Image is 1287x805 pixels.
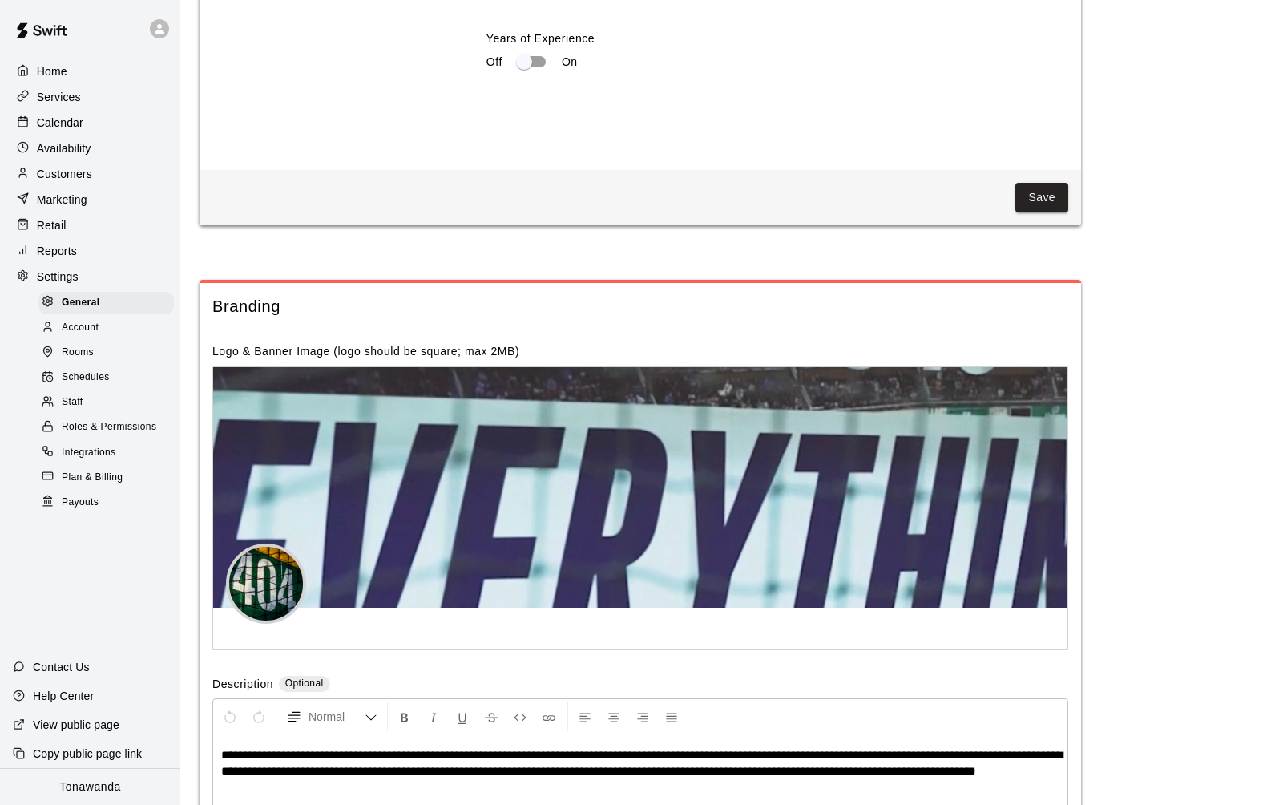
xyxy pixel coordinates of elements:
[38,366,174,389] div: Schedules
[38,341,180,366] a: Rooms
[38,292,174,314] div: General
[33,746,142,762] p: Copy public page link
[1015,183,1068,212] button: Save
[62,495,99,511] span: Payouts
[37,243,77,259] p: Reports
[38,440,180,465] a: Integrations
[486,54,502,71] p: Off
[38,391,174,414] div: Staff
[535,702,563,731] button: Insert Link
[309,709,365,725] span: Normal
[245,702,272,731] button: Redo
[13,213,167,237] a: Retail
[13,265,167,289] a: Settings
[59,779,121,795] p: Tonawanda
[38,290,180,315] a: General
[13,59,167,83] a: Home
[38,315,180,340] a: Account
[37,63,67,79] p: Home
[13,239,167,263] a: Reports
[13,162,167,186] a: Customers
[391,702,418,731] button: Format Bold
[38,467,174,489] div: Plan & Billing
[13,111,167,135] a: Calendar
[37,166,92,182] p: Customers
[37,192,87,208] p: Marketing
[62,370,110,386] span: Schedules
[38,442,174,464] div: Integrations
[62,445,116,461] span: Integrations
[571,702,599,731] button: Left Align
[212,296,1068,318] span: Branding
[449,702,476,731] button: Format Underline
[38,465,180,490] a: Plan & Billing
[33,717,119,733] p: View public page
[38,390,180,415] a: Staff
[33,688,94,704] p: Help Center
[600,702,627,731] button: Center Align
[486,30,1068,47] label: Years of Experience
[420,702,447,731] button: Format Italics
[216,702,244,731] button: Undo
[562,54,578,71] p: On
[62,394,83,411] span: Staff
[478,702,505,731] button: Format Strikethrough
[13,85,167,109] a: Services
[37,115,83,131] p: Calendar
[38,317,174,339] div: Account
[38,491,174,514] div: Payouts
[13,136,167,160] a: Availability
[13,188,167,212] a: Marketing
[38,366,180,390] a: Schedules
[285,678,324,689] span: Optional
[280,702,384,731] button: Formatting Options
[37,89,81,105] p: Services
[629,702,656,731] button: Right Align
[37,217,67,233] p: Retail
[38,416,174,439] div: Roles & Permissions
[62,470,123,486] span: Plan & Billing
[38,490,180,515] a: Payouts
[62,345,94,361] span: Rooms
[62,295,100,311] span: General
[33,659,90,675] p: Contact Us
[38,342,174,364] div: Rooms
[37,269,79,285] p: Settings
[212,345,519,358] label: Logo & Banner Image (logo should be square; max 2MB)
[37,140,91,156] p: Availability
[38,415,180,440] a: Roles & Permissions
[506,702,534,731] button: Insert Code
[62,320,99,336] span: Account
[62,419,156,435] span: Roles & Permissions
[212,676,273,694] label: Description
[658,702,685,731] button: Justify Align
